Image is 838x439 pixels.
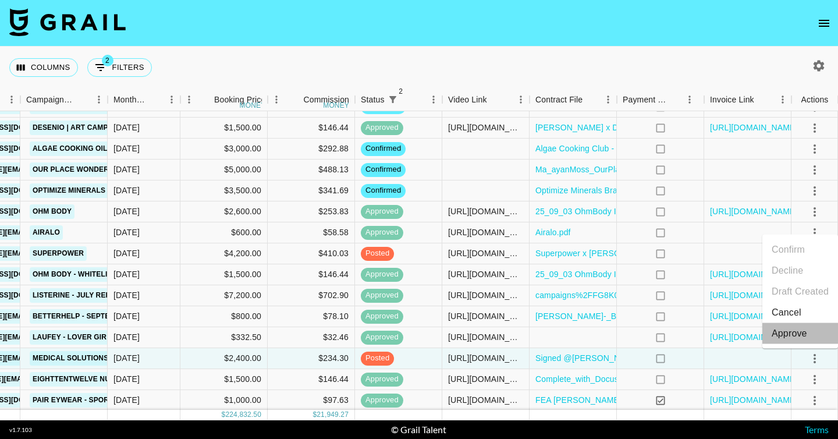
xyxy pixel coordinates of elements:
button: select merge strategy [805,370,825,390]
div: $702.90 [268,285,355,306]
div: https://www.instagram.com/reel/DObUkhKDpeF/ [448,331,523,343]
div: https://www.youtube.com/watch?v=QQa542HbIWM [448,310,523,322]
div: Invoice Link [710,88,754,111]
a: Algae Cooking Club - Signed Contract.pdf [535,143,690,154]
a: [URL][DOMAIN_NAME] [710,394,798,406]
a: [URL][DOMAIN_NAME] [710,331,798,343]
button: Sort [487,91,503,108]
div: Sep '25 [113,310,140,322]
li: Cancel [762,302,838,323]
span: confirmed [361,185,406,196]
div: Campaign (Type) [26,88,74,111]
div: Booking Price [214,88,265,111]
button: Sort [74,91,90,108]
a: Medical Solutions [30,351,111,366]
div: Month Due [108,88,180,111]
span: approved [361,227,403,238]
div: $2,600.00 [180,201,268,222]
div: $253.83 [268,201,355,222]
div: Contract File [530,88,617,111]
a: Airalo.pdf [535,226,571,238]
div: © Grail Talent [391,424,446,436]
div: Sep '25 [113,331,140,343]
div: $1,500.00 [180,264,268,285]
div: $146.44 [268,264,355,285]
span: approved [361,206,403,217]
a: [PERSON_NAME]-_BetterHelp_-_September_2025.pdf [535,310,740,322]
button: select merge strategy [805,202,825,222]
a: Ma_ayanMoss_OurPlace_5-25-[PERSON_NAME].verone_fromourplace.com.pdf [535,164,834,175]
div: money [240,102,266,109]
span: approved [361,395,403,406]
div: Sep '25 [113,206,140,217]
div: v 1.7.103 [9,426,32,434]
a: Laufey - Lover Girl [30,330,114,345]
button: Show filters [87,58,152,77]
img: Grail Talent [9,8,126,36]
div: Commission [303,88,349,111]
div: $410.03 [268,243,355,264]
button: select merge strategy [805,181,825,201]
div: $146.44 [268,369,355,390]
span: approved [361,290,403,301]
a: Optimize Minerals Brand Partnership Agreement _ [GEOGRAPHIC_DATA] (1).pdf [535,185,836,196]
div: $32.46 [268,327,355,348]
a: [URL][DOMAIN_NAME] [710,310,798,322]
a: Our Place Wonder Oven [30,162,134,177]
button: select merge strategy [805,349,825,369]
button: select merge strategy [805,118,825,138]
div: https://www.instagram.com/reel/DO6kwoHgBuR/ [448,226,523,238]
div: Payment Sent [623,88,668,111]
a: Complete_with_Docusign_81012_Social_Media_Inf.pdf [535,373,740,385]
a: 25_09_03 OhmBody Influencer Agreement_Madison Hall.pdf [535,206,760,217]
div: $3,000.00 [180,139,268,160]
a: Airalo [30,225,63,240]
div: Sep '25 [113,289,140,301]
button: Menu [512,91,530,108]
button: Menu [425,91,442,108]
button: Select columns [9,58,78,77]
button: Menu [681,91,698,108]
div: $146.44 [268,118,355,139]
div: $341.69 [268,180,355,201]
div: Sep '25 [113,226,140,238]
div: $332.50 [180,327,268,348]
a: [URL][DOMAIN_NAME] [710,373,798,385]
div: Actions [801,88,829,111]
div: $4,200.00 [180,243,268,264]
div: https://www.instagram.com/p/DOg6dnsDlzQ/ [448,247,523,259]
span: approved [361,269,403,280]
div: 224,832.50 [225,410,261,420]
button: Menu [599,91,617,108]
div: Approve [772,327,807,341]
div: Video Link [448,88,487,111]
div: Sep '25 [113,143,140,154]
div: Status [361,88,385,111]
div: 2 active filters [385,91,401,108]
div: https://www.tiktok.com/@sarariann/video/7553070215702007053 [448,352,523,364]
div: Invoice Link [704,88,791,111]
div: Sep '25 [113,247,140,259]
a: Pair Eywear - Sport Lenses Campaign [30,393,187,408]
div: $2,400.00 [180,348,268,369]
div: https://www.instagram.com/p/DKAkIAdBsAU/?img_index=1 [448,268,523,280]
a: Ohm Body - Whitelisting Only [30,267,153,282]
a: [PERSON_NAME] x Desenio Contract.pdf [535,122,691,133]
button: open drawer [812,12,836,35]
div: 21,949.27 [317,410,349,420]
span: approved [361,311,403,322]
div: Status [355,88,442,111]
div: https://www.youtube.com/watch?v=YmlZ2ZSS4N8 [448,122,523,133]
button: Sort [287,91,303,108]
button: Menu [774,91,791,108]
button: Sort [147,91,163,108]
a: [URL][DOMAIN_NAME] [710,206,798,217]
button: select merge strategy [805,223,825,243]
div: Sep '25 [113,185,140,196]
div: money [323,102,349,109]
a: Listerine - July Relog [30,288,124,303]
span: approved [361,122,403,133]
div: Payment Sent [617,88,704,111]
div: Sep '25 [113,122,140,133]
button: Sort [583,91,599,108]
